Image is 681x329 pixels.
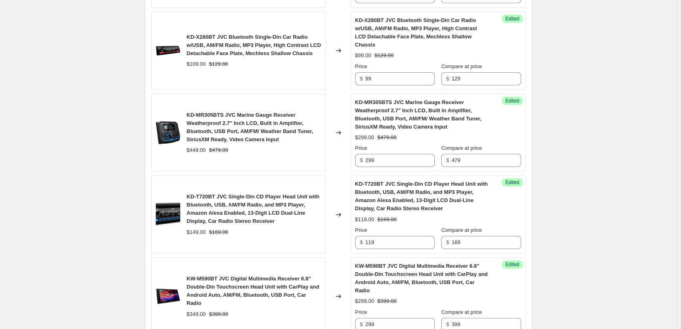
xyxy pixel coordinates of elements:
div: $149.00 [187,228,206,236]
img: 24_kw-m595bt_kw-m590bt_kw-m695bw_kw-m690bw_k_cp_angle_80x.jpg [156,284,180,309]
strike: $399.00 [378,297,397,305]
strike: $479.00 [378,133,397,142]
span: KD-T720BT JVC Single-Din CD Player Head Unit with Bluetooth, USB, AM/FM Radio, and MP3 Player, Am... [355,181,488,211]
span: $ [446,239,449,245]
div: $449.00 [187,146,206,154]
span: Compare at price [441,309,482,315]
strike: $169.00 [378,216,397,224]
div: $349.00 [187,310,206,318]
span: KD-MR305BTS JVC Marine Gauge Receiver Weatherproof 2.7" Inch LCD, Built in Amplifier, Bluetooth, ... [355,99,482,130]
span: Price [355,63,367,69]
div: $119.00 [355,216,374,224]
strike: $169.00 [209,228,228,236]
span: KW-M590BT JVC Digital Multimedia Receiver 6.8” Double-Din Touchscreen Head Unit with CarPlay and ... [187,276,320,306]
span: Price [355,227,367,233]
span: $ [360,239,363,245]
span: KW-M590BT JVC Digital Multimedia Receiver 6.8” Double-Din Touchscreen Head Unit with CarPlay and ... [355,263,488,293]
div: $99.00 [355,51,371,60]
img: 71K553fkDsL._AC_SL1500_80x.jpg [156,202,180,227]
div: $109.00 [187,60,206,68]
span: KD-X280BT JVC Bluetooth Single-Din Car Radio w/USB, AM/FM Radio, MP3 Player, High Contrast LCD De... [187,34,321,56]
span: KD-MR305BTS JVC Marine Gauge Receiver Weatherproof 2.7" Inch LCD, Built in Amplifier, Bluetooth, ... [187,112,313,142]
span: $ [360,321,363,327]
span: Compare at price [441,63,482,69]
strike: $399.00 [209,310,228,318]
img: 23_KD-MR305BTS_Angle_SXM_80x.jpg [156,120,180,145]
span: KD-X280BT JVC Bluetooth Single-Din Car Radio w/USB, AM/FM Radio, MP3 Player, High Contrast LCD De... [355,17,477,48]
span: Edited [505,261,519,268]
span: Edited [505,179,519,186]
span: $ [446,321,449,327]
strike: $129.00 [374,51,394,60]
span: Price [355,145,367,151]
span: $ [446,76,449,82]
span: KD-T720BT JVC Single-Din CD Player Head Unit with Bluetooth, USB, AM/FM Radio, and MP3 Player, Am... [187,193,320,224]
strike: $129.00 [209,60,228,68]
div: $299.00 [355,297,374,305]
span: Price [355,309,367,315]
strike: $479.00 [209,146,228,154]
span: $ [360,157,363,163]
span: Compare at price [441,145,482,151]
span: Edited [505,16,519,22]
span: Edited [505,98,519,104]
span: $ [446,157,449,163]
span: $ [360,76,363,82]
span: Compare at price [441,227,482,233]
img: 22_KD-X280BT_K_ANGLE_80x.jpg [156,38,180,63]
div: $299.00 [355,133,374,142]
